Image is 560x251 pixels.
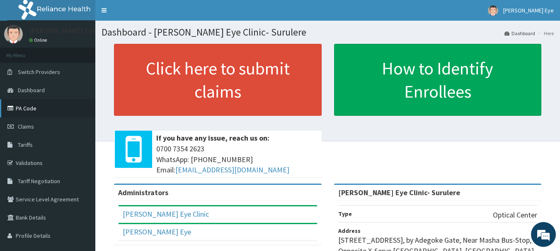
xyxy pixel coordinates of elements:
b: If you have any issue, reach us on: [156,133,269,143]
span: Tariff Negotiation [18,177,60,185]
span: 0700 7354 2623 WhatsApp: [PHONE_NUMBER] Email: [156,143,318,175]
a: Online [29,37,49,43]
p: [PERSON_NAME] Eye [29,27,97,34]
a: How to Identify Enrollees [334,44,542,116]
li: Here [536,30,554,37]
span: Tariffs [18,141,33,148]
span: [PERSON_NAME] Eye [503,7,554,14]
span: Switch Providers [18,68,60,76]
img: User Image [488,5,498,16]
img: User Image [4,25,23,43]
a: [PERSON_NAME] Eye [123,227,191,237]
span: Dashboard [18,86,45,94]
a: Dashboard [504,30,535,37]
p: Optical Center [493,210,537,220]
span: Claims [18,123,34,130]
b: Type [338,210,352,218]
b: Address [338,227,361,234]
a: [PERSON_NAME] Eye Clinic [123,209,209,219]
strong: [PERSON_NAME] Eye Clinic- Surulere [338,188,460,197]
b: Administrators [118,188,168,197]
a: Click here to submit claims [114,44,322,116]
a: [EMAIL_ADDRESS][DOMAIN_NAME] [175,165,289,175]
h1: Dashboard - [PERSON_NAME] Eye Clinic- Surulere [102,27,554,38]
